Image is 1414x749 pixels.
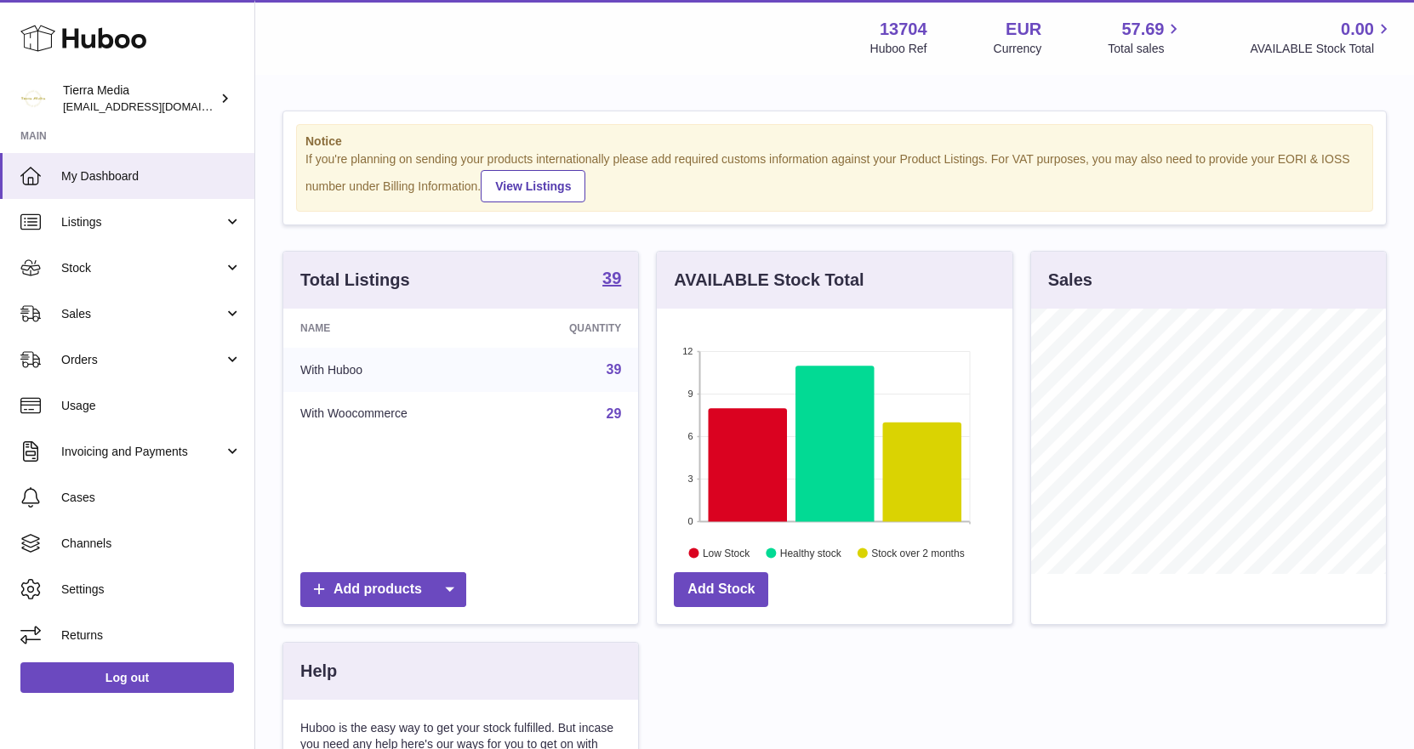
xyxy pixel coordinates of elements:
[703,547,750,559] text: Low Stock
[283,309,504,348] th: Name
[481,170,585,202] a: View Listings
[61,582,242,598] span: Settings
[688,389,693,399] text: 9
[61,490,242,506] span: Cases
[61,168,242,184] span: My Dashboard
[688,431,693,441] text: 6
[20,662,234,693] a: Log out
[300,660,337,683] h3: Help
[880,18,927,41] strong: 13704
[61,398,242,414] span: Usage
[688,516,693,526] text: 0
[674,572,768,607] a: Add Stock
[504,309,638,348] th: Quantity
[305,151,1364,202] div: If you're planning on sending your products internationally please add required customs informati...
[1108,41,1183,57] span: Total sales
[1121,18,1164,41] span: 57.69
[870,41,927,57] div: Huboo Ref
[602,270,621,290] a: 39
[1108,18,1183,57] a: 57.69 Total sales
[61,352,224,368] span: Orders
[61,260,224,276] span: Stock
[607,406,622,421] a: 29
[61,444,224,460] span: Invoicing and Payments
[305,133,1364,150] strong: Notice
[872,547,965,559] text: Stock over 2 months
[780,547,842,559] text: Healthy stock
[1341,18,1374,41] span: 0.00
[674,269,864,292] h3: AVAILABLE Stock Total
[300,572,466,607] a: Add products
[688,474,693,484] text: 3
[63,82,216,115] div: Tierra Media
[602,270,621,287] strong: 39
[20,86,46,111] img: hola.tierramedia@gmail.com
[300,269,410,292] h3: Total Listings
[683,346,693,356] text: 12
[994,41,1042,57] div: Currency
[1250,18,1394,57] a: 0.00 AVAILABLE Stock Total
[1048,269,1092,292] h3: Sales
[1250,41,1394,57] span: AVAILABLE Stock Total
[63,99,250,113] span: [EMAIL_ADDRESS][DOMAIN_NAME]
[61,627,242,644] span: Returns
[61,214,224,230] span: Listings
[283,348,504,392] td: With Huboo
[1006,18,1041,41] strong: EUR
[283,392,504,436] td: With Woocommerce
[607,362,622,377] a: 39
[61,306,224,322] span: Sales
[61,536,242,552] span: Channels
